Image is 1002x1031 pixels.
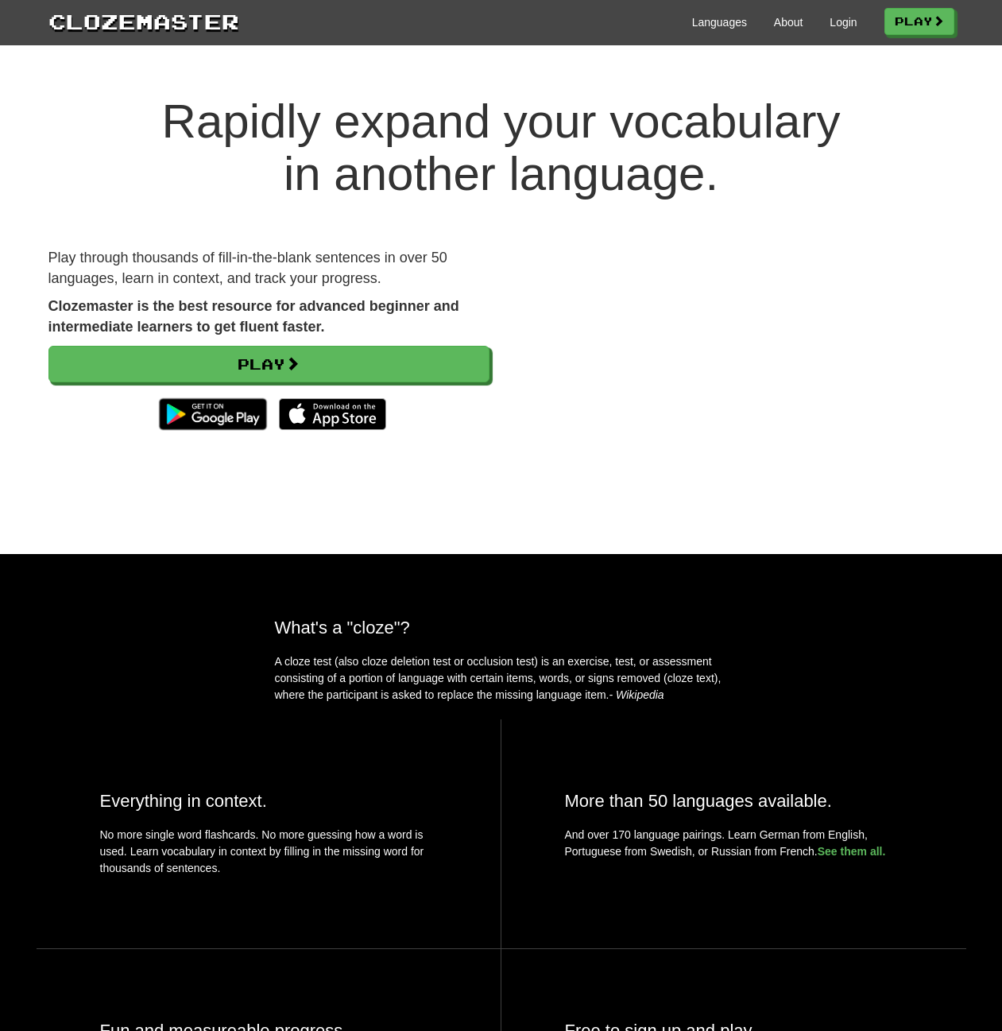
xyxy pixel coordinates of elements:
p: A cloze test (also cloze deletion test or occlusion test) is an exercise, test, or assessment con... [275,653,728,703]
strong: Clozemaster is the best resource for advanced beginner and intermediate learners to get fluent fa... [48,298,459,335]
em: - Wikipedia [609,688,664,701]
a: Languages [692,14,747,30]
h2: Everything in context. [100,791,437,811]
h2: What's a "cloze"? [275,618,728,638]
a: About [774,14,803,30]
a: Clozemaster [48,6,239,36]
a: Login [830,14,857,30]
a: Play [48,346,489,382]
a: Play [884,8,954,35]
img: Get it on Google Play [151,390,274,438]
h2: More than 50 languages available. [565,791,903,811]
p: And over 170 language pairings. Learn German from English, Portuguese from Swedish, or Russian fr... [565,827,903,860]
p: Play through thousands of fill-in-the-blank sentences in over 50 languages, learn in context, and... [48,248,489,289]
a: See them all. [818,845,886,858]
p: No more single word flashcards. No more guessing how a word is used. Learn vocabulary in context ... [100,827,437,885]
img: Download_on_the_App_Store_Badge_US-UK_135x40-25178aeef6eb6b83b96f5f2d004eda3bffbb37122de64afbaef7... [279,398,386,430]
